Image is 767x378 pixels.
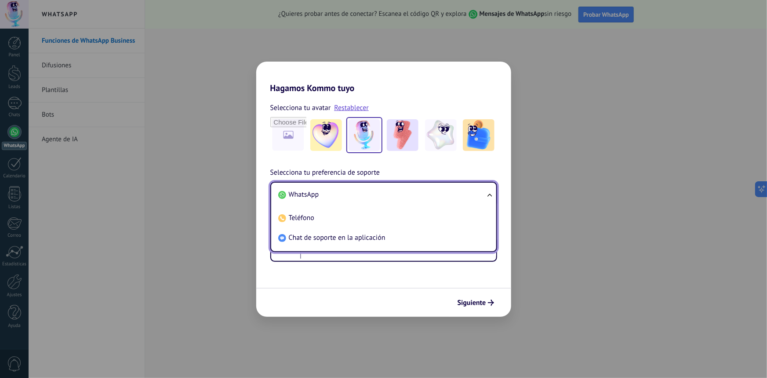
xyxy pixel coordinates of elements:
[256,62,511,93] h2: Hagamos Kommo tuyo
[454,295,498,310] button: Siguiente
[270,167,380,179] span: Selecciona tu preferencia de soporte
[270,102,331,114] span: Selecciona tu avatar
[463,119,494,151] img: -5.jpeg
[289,213,315,222] span: Teléfono
[387,119,418,151] img: -3.jpeg
[289,190,319,199] span: WhatsApp
[310,119,342,151] img: -1.jpeg
[334,103,369,112] a: Restablecer
[458,300,486,306] span: Siguiente
[289,233,385,242] span: Chat de soporte en la aplicación
[349,119,380,151] img: -2.jpeg
[425,119,457,151] img: -4.jpeg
